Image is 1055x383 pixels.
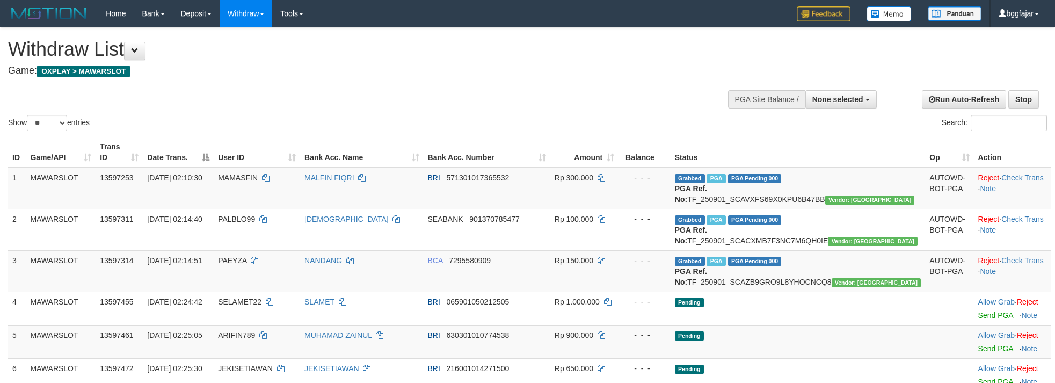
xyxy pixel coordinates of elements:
span: ARIFIN789 [218,331,255,339]
a: SLAMET [304,298,334,306]
span: [DATE] 02:10:30 [147,174,202,182]
a: Allow Grab [978,298,1015,306]
span: [DATE] 02:14:40 [147,215,202,223]
td: TF_250901_SCACXMB7F3NC7M6QH0IE [671,209,926,250]
a: Reject [1017,331,1038,339]
a: Note [980,226,996,234]
a: Send PGA [978,311,1013,320]
span: PGA Pending [728,174,782,183]
td: 4 [8,292,26,325]
h1: Withdraw List [8,39,693,60]
span: Rp 100.000 [555,215,593,223]
a: Reject [978,215,1000,223]
th: Action [974,137,1051,168]
div: - - - [623,330,666,341]
div: - - - [623,297,666,307]
span: BRI [428,174,440,182]
span: 13597311 [100,215,133,223]
span: PGA Pending [728,215,782,225]
input: Search: [971,115,1047,131]
span: None selected [812,95,863,104]
label: Search: [942,115,1047,131]
span: [DATE] 02:14:51 [147,256,202,265]
td: MAWARSLOT [26,250,96,292]
td: MAWARSLOT [26,209,96,250]
span: Copy 630301010774538 to clipboard [447,331,510,339]
span: [DATE] 02:25:30 [147,364,202,373]
span: 13597314 [100,256,133,265]
span: PAEYZA [218,256,246,265]
span: Rp 900.000 [555,331,593,339]
a: Note [1022,311,1038,320]
td: MAWARSLOT [26,325,96,358]
div: PGA Site Balance / [728,90,805,109]
span: PGA Pending [728,257,782,266]
td: AUTOWD-BOT-PGA [925,209,973,250]
td: · · [974,250,1051,292]
th: User ID: activate to sort column ascending [214,137,300,168]
th: Game/API: activate to sort column ascending [26,137,96,168]
a: Note [980,267,996,276]
span: 13597472 [100,364,133,373]
span: Rp 300.000 [555,174,593,182]
td: 3 [8,250,26,292]
span: Marked by bggmhdangga [707,174,725,183]
img: panduan.png [928,6,981,21]
th: Bank Acc. Number: activate to sort column ascending [424,137,550,168]
button: None selected [805,90,877,109]
a: JEKISETIAWAN [304,364,359,373]
a: Stop [1008,90,1039,109]
td: AUTOWD-BOT-PGA [925,250,973,292]
img: MOTION_logo.png [8,5,90,21]
span: SELAMET22 [218,298,261,306]
b: PGA Ref. No: [675,226,707,245]
td: TF_250901_SCAVXFS69X0KPU6B47BB [671,168,926,209]
span: MAMASFIN [218,174,258,182]
th: Balance [619,137,671,168]
a: Run Auto-Refresh [922,90,1006,109]
span: · [978,331,1017,339]
td: TF_250901_SCAZB9GRO9L8YHOCNCQ8 [671,250,926,292]
img: Button%20Memo.svg [867,6,912,21]
span: Grabbed [675,215,705,225]
span: [DATE] 02:24:42 [147,298,202,306]
a: Check Trans [1001,174,1044,182]
span: Rp 1.000.000 [555,298,600,306]
a: Reject [978,256,1000,265]
span: 13597455 [100,298,133,306]
span: · [978,298,1017,306]
span: Vendor URL: https://secure10.1velocity.biz [825,196,915,205]
span: BRI [428,298,440,306]
td: MAWARSLOT [26,168,96,209]
span: Rp 150.000 [555,256,593,265]
span: Vendor URL: https://secure10.1velocity.biz [828,237,918,246]
span: BRI [428,364,440,373]
span: Marked by bggfebrii [707,257,725,266]
span: OXPLAY > MAWARSLOT [37,66,130,77]
th: ID [8,137,26,168]
a: Check Trans [1001,215,1044,223]
td: · · [974,168,1051,209]
th: Date Trans.: activate to sort column descending [143,137,214,168]
div: - - - [623,214,666,225]
td: MAWARSLOT [26,292,96,325]
td: 1 [8,168,26,209]
span: Copy 7295580909 to clipboard [449,256,491,265]
span: 13597461 [100,331,133,339]
a: Check Trans [1001,256,1044,265]
span: Pending [675,298,704,307]
span: Grabbed [675,174,705,183]
h4: Game: [8,66,693,76]
a: NANDANG [304,256,342,265]
td: · · [974,209,1051,250]
span: Pending [675,331,704,341]
select: Showentries [27,115,67,131]
span: BRI [428,331,440,339]
span: Copy 901370785477 to clipboard [469,215,519,223]
th: Status [671,137,926,168]
td: · [974,292,1051,325]
span: Pending [675,365,704,374]
div: - - - [623,172,666,183]
td: 2 [8,209,26,250]
span: Copy 216001014271500 to clipboard [447,364,510,373]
